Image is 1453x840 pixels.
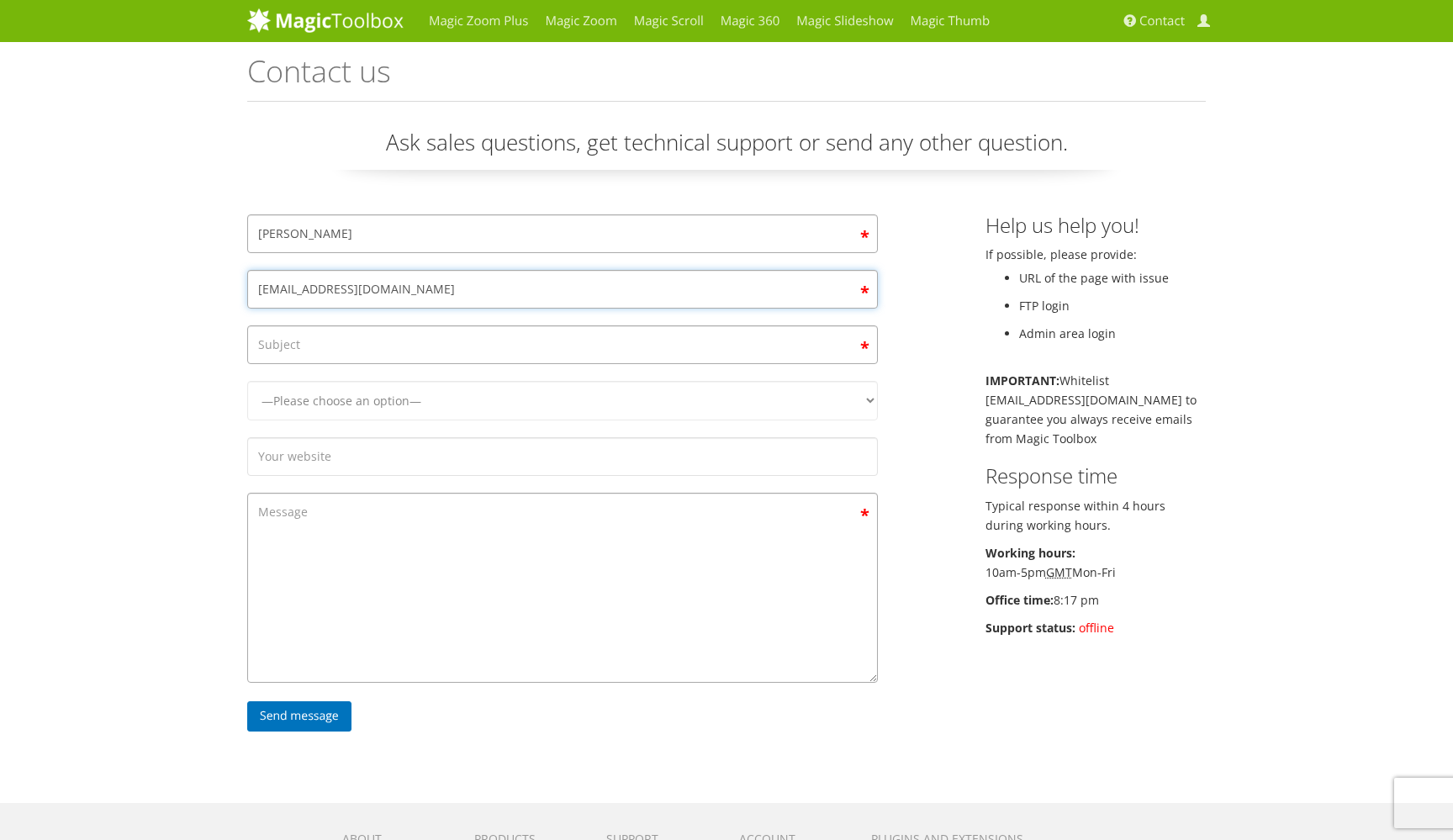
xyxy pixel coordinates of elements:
img: MagicToolbox.com - Image tools for your website [247,8,404,33]
span: Contact [1139,13,1185,29]
acronym: Greenwich Mean Time [1046,564,1072,580]
b: IMPORTANT: [985,372,1059,388]
p: Whitelist [EMAIL_ADDRESS][DOMAIN_NAME] to guarantee you always receive emails from Magic Toolbox [985,371,1207,448]
p: 10am-5pm Mon-Fri [985,543,1207,582]
h3: Help us help you! [985,214,1207,236]
b: Office time: [985,592,1054,608]
li: FTP login [1019,296,1207,315]
p: Typical response within 4 hours during working hours. [985,496,1207,535]
b: Support status: [985,620,1075,636]
p: Ask sales questions, get technical support or send any other question. [247,127,1206,170]
input: Subject [247,325,878,364]
div: If possible, please provide: [973,214,1219,646]
form: Contact form [247,214,878,740]
h3: Response time [985,465,1207,487]
input: Your name [247,214,878,253]
span: offline [1079,620,1114,636]
li: Admin area login [1019,324,1207,343]
p: 8:17 pm [985,590,1207,610]
input: Email [247,270,878,309]
h1: Contact us [247,55,1206,102]
input: Your website [247,437,878,476]
li: URL of the page with issue [1019,268,1207,288]
b: Working hours: [985,545,1075,561]
input: Send message [247,701,351,732]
